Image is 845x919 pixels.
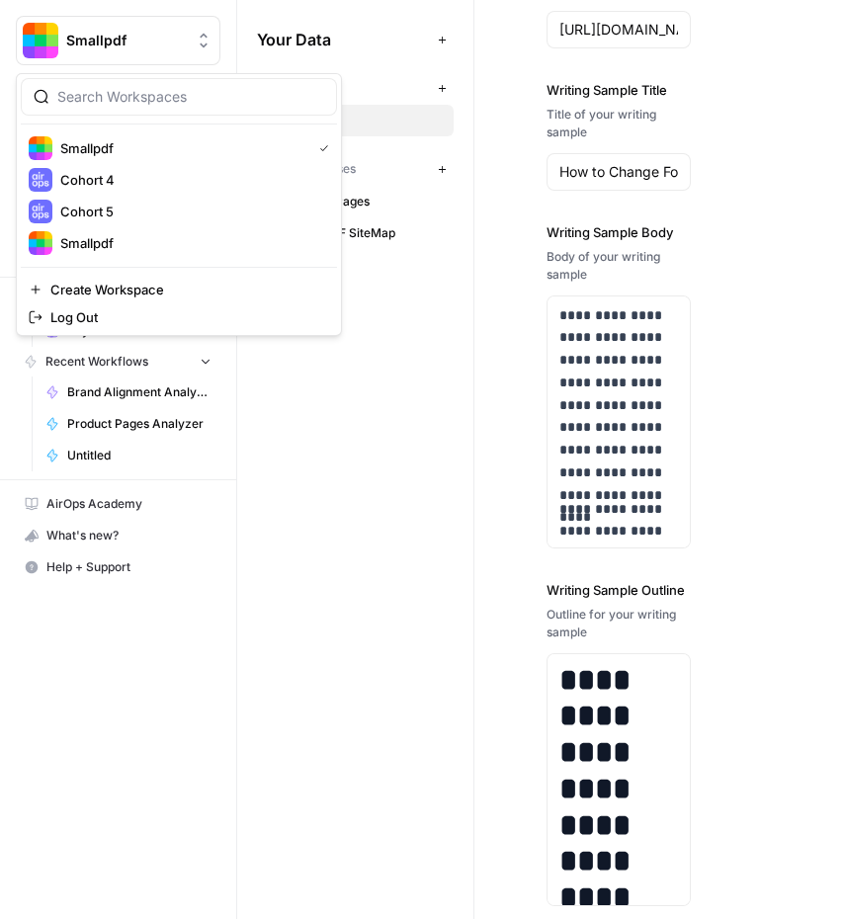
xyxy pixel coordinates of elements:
a: Product Pages Analyzer [37,408,220,440]
button: Help + Support [16,551,220,583]
label: Writing Sample Body [547,222,691,242]
span: Product Pages Analyzer [67,415,211,433]
a: Smallpdf [257,105,454,136]
a: Brand Alignment Analyzer [37,376,220,408]
img: Cohort 4 Logo [29,168,52,192]
span: AirOps Academy [46,495,211,513]
input: Search Workspaces [57,87,324,107]
span: Cohort 5 [60,202,321,221]
img: Cohort 5 Logo [29,200,52,223]
div: Workspace: Smallpdf [16,73,342,336]
span: Smallpdf [288,112,445,129]
div: Body of your writing sample [547,248,691,284]
a: Product Pages [257,186,454,217]
div: Outline for your writing sample [547,606,691,641]
a: Log Out [21,303,337,331]
a: AirOps Academy [16,488,220,520]
img: Smallpdf Logo [23,23,58,58]
button: Workspace: Smallpdf [16,16,220,65]
div: Title of your writing sample [547,106,691,141]
span: Your Data [257,28,430,51]
a: Untitled [37,440,220,471]
img: Smallpdf Logo [29,136,52,160]
a: Small PDF SiteMap [257,217,454,249]
a: Create Workspace [21,276,337,303]
span: Help + Support [46,558,211,576]
label: Writing Sample Outline [547,580,691,600]
input: www.sundaysoccer.com/game-day [559,20,678,40]
span: Log Out [50,307,321,327]
label: Writing Sample Title [547,80,691,100]
span: Untitled [67,447,211,464]
span: Small PDF SiteMap [288,224,445,242]
span: Recent Workflows [45,353,148,371]
span: Smallpdf [66,31,186,50]
span: Smallpdf [60,233,321,253]
span: Smallpdf [60,138,303,158]
button: Recent Workflows [16,347,220,376]
input: Game Day Gear Guide [559,162,678,182]
span: Product Pages [288,193,445,210]
span: Brand Alignment Analyzer [67,383,211,401]
button: What's new? [16,520,220,551]
div: What's new? [17,521,219,550]
span: Create Workspace [50,280,321,299]
img: Smallpdf Logo [29,231,52,255]
span: Cohort 4 [60,170,321,190]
